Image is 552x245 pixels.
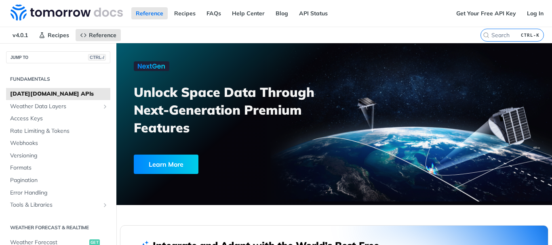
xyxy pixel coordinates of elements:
[228,7,269,19] a: Help Center
[523,7,548,19] a: Log In
[452,7,520,19] a: Get Your Free API Key
[134,61,169,71] img: NextGen
[10,90,108,98] span: [DATE][DOMAIN_NAME] APIs
[10,176,108,184] span: Pagination
[10,164,108,172] span: Formats
[8,29,32,41] span: v4.0.1
[89,31,116,39] span: Reference
[6,150,110,162] a: Versioning
[271,7,293,19] a: Blog
[10,115,108,123] span: Access Keys
[202,7,225,19] a: FAQs
[34,29,74,41] a: Recipes
[6,51,110,63] button: JUMP TOCTRL-/
[10,189,108,197] span: Error Handling
[134,155,301,174] a: Learn More
[6,199,110,211] a: Tools & LibrariesShow subpages for Tools & Libraries
[11,4,123,21] img: Tomorrow.io Weather API Docs
[483,32,489,38] svg: Search
[131,7,168,19] a: Reference
[6,137,110,149] a: Webhooks
[6,187,110,199] a: Error Handling
[10,201,100,209] span: Tools & Libraries
[6,125,110,137] a: Rate Limiting & Tokens
[295,7,332,19] a: API Status
[6,101,110,113] a: Weather Data LayersShow subpages for Weather Data Layers
[6,113,110,125] a: Access Keys
[10,103,100,111] span: Weather Data Layers
[48,31,69,39] span: Recipes
[6,162,110,174] a: Formats
[6,75,110,83] h2: Fundamentals
[10,152,108,160] span: Versioning
[10,127,108,135] span: Rate Limiting & Tokens
[6,174,110,186] a: Pagination
[134,83,343,136] h3: Unlock Space Data Through Next-Generation Premium Features
[102,202,108,208] button: Show subpages for Tools & Libraries
[170,7,200,19] a: Recipes
[134,155,198,174] div: Learn More
[102,103,108,110] button: Show subpages for Weather Data Layers
[76,29,121,41] a: Reference
[10,139,108,147] span: Webhooks
[88,54,106,61] span: CTRL-/
[6,224,110,231] h2: Weather Forecast & realtime
[6,88,110,100] a: [DATE][DOMAIN_NAME] APIs
[519,31,541,39] kbd: CTRL-K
